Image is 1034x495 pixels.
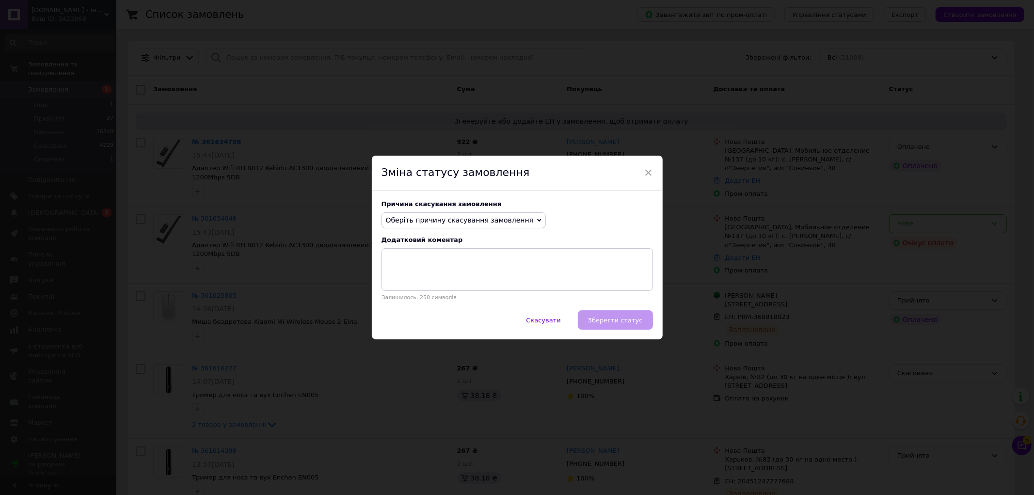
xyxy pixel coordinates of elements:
[382,200,653,208] div: Причина скасування замовлення
[644,164,653,181] span: ×
[382,294,653,301] p: Залишилось: 250 символів
[382,236,653,243] div: Додатковий коментар
[372,156,663,191] div: Зміна статусу замовлення
[516,310,571,330] button: Скасувати
[526,317,560,324] span: Скасувати
[386,216,534,224] span: Оберіть причину скасування замовлення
